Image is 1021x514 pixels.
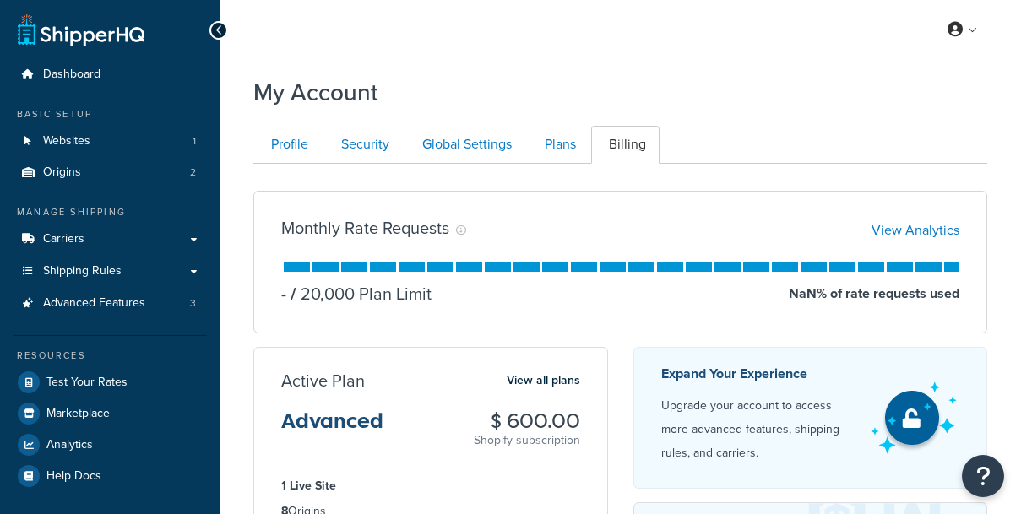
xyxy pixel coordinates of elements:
[291,281,296,306] span: /
[281,410,383,446] h3: Advanced
[46,376,128,390] span: Test Your Rates
[253,76,378,109] h1: My Account
[591,126,660,164] a: Billing
[13,59,207,90] a: Dashboard
[13,398,207,429] a: Marketplace
[13,126,207,157] a: Websites 1
[507,370,580,392] a: View all plans
[661,362,856,386] p: Expand Your Experience
[13,349,207,363] div: Resources
[872,220,959,240] a: View Analytics
[13,157,207,188] li: Origins
[281,371,365,390] h3: Active Plan
[474,432,580,449] p: Shopify subscription
[13,205,207,219] div: Manage Shipping
[962,455,1004,497] button: Open Resource Center
[190,296,196,311] span: 3
[281,282,286,306] p: -
[405,126,525,164] a: Global Settings
[13,430,207,460] a: Analytics
[13,157,207,188] a: Origins 2
[43,68,100,82] span: Dashboard
[43,296,145,311] span: Advanced Features
[789,282,959,306] p: NaN % of rate requests used
[633,347,988,489] a: Expand Your Experience Upgrade your account to access more advanced features, shipping rules, and...
[13,126,207,157] li: Websites
[18,13,144,46] a: ShipperHQ Home
[13,107,207,122] div: Basic Setup
[13,461,207,491] a: Help Docs
[323,126,403,164] a: Security
[43,165,81,180] span: Origins
[661,394,856,465] p: Upgrade your account to access more advanced features, shipping rules, and carriers.
[43,134,90,149] span: Websites
[13,288,207,319] li: Advanced Features
[13,367,207,398] a: Test Your Rates
[281,219,449,237] h3: Monthly Rate Requests
[13,256,207,287] a: Shipping Rules
[46,438,93,452] span: Analytics
[13,224,207,255] a: Carriers
[43,232,84,246] span: Carriers
[190,165,196,180] span: 2
[527,126,589,164] a: Plans
[281,477,336,495] strong: 1 Live Site
[253,126,322,164] a: Profile
[43,264,122,279] span: Shipping Rules
[46,407,110,421] span: Marketplace
[193,134,196,149] span: 1
[13,288,207,319] a: Advanced Features 3
[474,410,580,432] h3: $ 600.00
[286,282,432,306] p: 20,000 Plan Limit
[46,469,101,484] span: Help Docs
